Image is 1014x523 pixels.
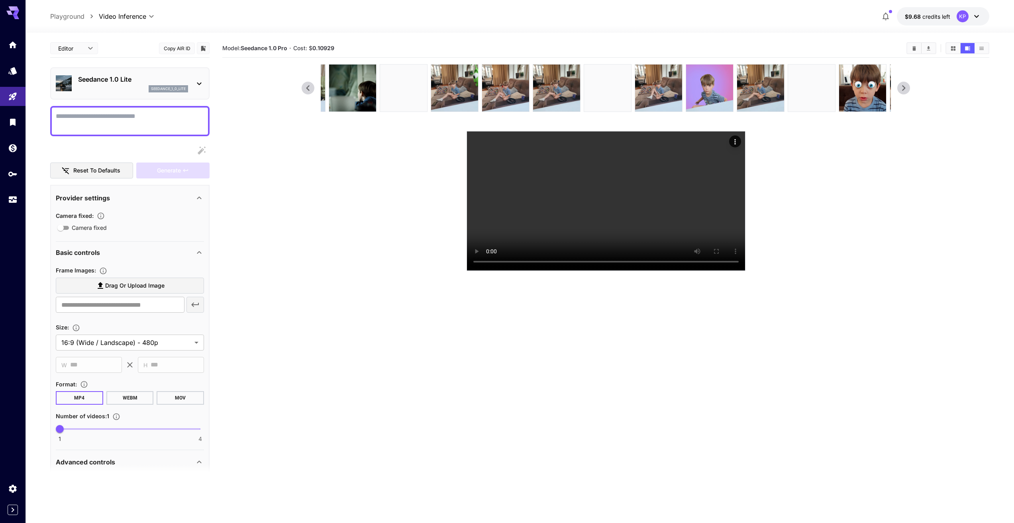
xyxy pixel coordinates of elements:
[56,188,204,208] div: Provider settings
[56,452,204,472] div: Advanced controls
[312,45,334,51] b: 0.10929
[69,324,83,332] button: Adjust the dimensions of the generated image by specifying its width and height in pixels, or sel...
[8,143,18,153] div: Wallet
[50,163,133,179] button: Reset to defaults
[56,267,96,274] span: Frame Images :
[59,435,61,443] span: 1
[143,360,147,370] span: H
[431,65,478,112] img: 9AUPyIAAAAGSURBVAMAjVUZB8ZC1WgAAAAASUVORK5CYII=
[945,42,989,54] div: Show media in grid viewShow media in video viewShow media in list view
[957,10,969,22] div: KP
[61,338,191,347] span: 16:9 (Wide / Landscape) - 480p
[8,484,18,494] div: Settings
[293,45,334,51] span: Cost: $
[839,65,886,112] img: Hv2AAAAABJRU5ErkJggg==
[922,13,950,20] span: credits left
[380,65,427,112] img: 9U4B4dAAAABklEQVQDAEsxBcFOyj2WAAAAAElFTkSuQmCC
[533,65,580,112] img: lQp3JgAAAAZJREFUAwB7Dipqws4llwAAAABJRU5ErkJggg==
[56,243,204,262] div: Basic controls
[106,391,154,405] button: WEBM
[151,86,186,92] p: seedance_1_0_lite
[961,43,975,53] button: Show media in video view
[8,117,18,127] div: Library
[198,435,202,443] span: 4
[56,278,204,294] label: Drag or upload image
[56,381,77,388] span: Format :
[99,12,146,21] span: Video Inference
[729,135,741,147] div: Actions
[8,505,18,515] button: Expand sidebar
[897,7,989,25] button: $9.68103KP
[737,65,784,112] img: 1CqXvIAAAAGSURBVAMAZXvKrXtMC38AAAAASUVORK5CYII=
[200,43,207,53] button: Add to library
[50,12,99,21] nav: breadcrumb
[77,380,91,388] button: Choose the file format for the output video.
[105,281,165,291] span: Drag or upload image
[905,13,922,20] span: $9.68
[8,65,18,74] div: Models
[56,324,69,331] span: Size :
[72,223,107,232] span: Camera fixed
[946,43,960,53] button: Show media in grid view
[159,43,195,54] button: Copy AIR ID
[905,12,950,21] div: $9.68103
[482,65,529,112] img: OrIcpQAAAAZJREFUAwBdoGso5cH75wAAAABJRU5ErkJggg==
[329,65,376,112] img: zGXFy8AAAAGSURBVAMAYkR7NL2hJXIAAAAASUVORK5CYII=
[906,42,936,54] div: Clear AllDownload All
[58,44,83,53] span: Editor
[289,43,291,53] p: ·
[222,45,287,51] span: Model:
[109,413,124,421] button: Specify how many videos to generate in a single request. Each video generation will be charged se...
[56,457,115,467] p: Advanced controls
[56,193,110,203] p: Provider settings
[584,65,631,112] img: 9U4B4dAAAABklEQVQDAEsxBcFOyj2WAAAAAElFTkSuQmCC
[788,65,835,112] img: 9U4B4dAAAABklEQVQDAEsxBcFOyj2WAAAAAElFTkSuQmCC
[50,12,84,21] a: Playground
[78,74,188,84] p: Seedance 1.0 Lite
[8,90,18,100] div: Playground
[56,391,103,405] button: MP4
[686,65,733,112] img: 1xOI1MAAAAGSURBVAMAHKWbEhISPlsAAAAASUVORK5CYII=
[56,413,109,419] span: Number of videos : 1
[975,43,989,53] button: Show media in list view
[96,267,110,275] button: Upload frame images.
[635,65,682,112] img: +a4RFdAAAABklEQVQDAPxxyW6f0+BOAAAAAElFTkSuQmCC
[241,45,287,51] b: Seedance 1.0 Pro
[922,43,936,53] button: Download All
[61,360,67,370] span: W
[907,43,921,53] button: Clear All
[56,71,204,96] div: Seedance 1.0 Liteseedance_1_0_lite
[8,39,18,49] div: Home
[56,212,94,219] span: Camera fixed :
[8,169,18,179] div: API Keys
[890,65,937,112] img: 9CfnGLAAAABklEQVQDAPg5ctk8DPo9AAAAAElFTkSuQmCC
[157,391,204,405] button: MOV
[56,248,100,257] p: Basic controls
[8,193,18,203] div: Usage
